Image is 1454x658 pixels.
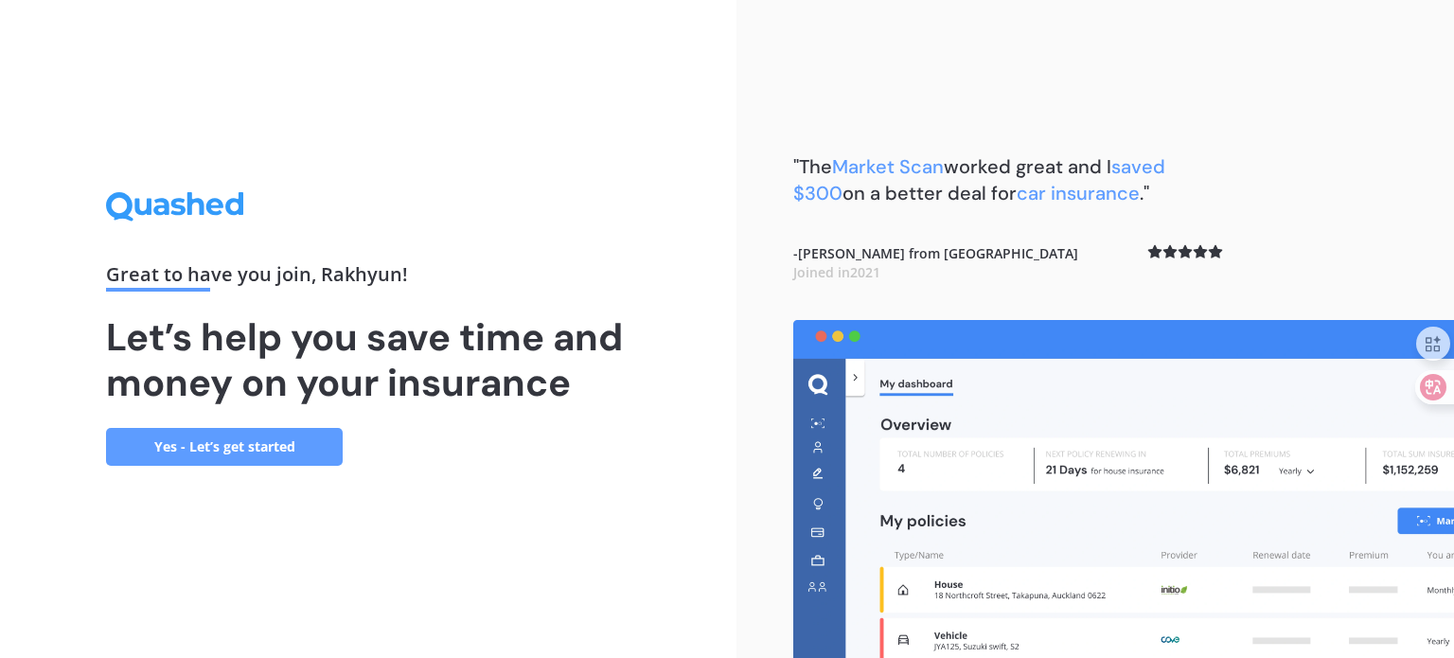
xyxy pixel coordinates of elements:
[106,314,630,405] h1: Let’s help you save time and money on your insurance
[832,154,944,179] span: Market Scan
[793,263,880,281] span: Joined in 2021
[793,320,1454,658] img: dashboard.webp
[106,265,630,292] div: Great to have you join , Rakhyun !
[793,154,1165,205] b: "The worked great and I on a better deal for ."
[793,154,1165,205] span: saved $300
[793,244,1078,281] b: - [PERSON_NAME] from [GEOGRAPHIC_DATA]
[1017,181,1140,205] span: car insurance
[106,428,343,466] a: Yes - Let’s get started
